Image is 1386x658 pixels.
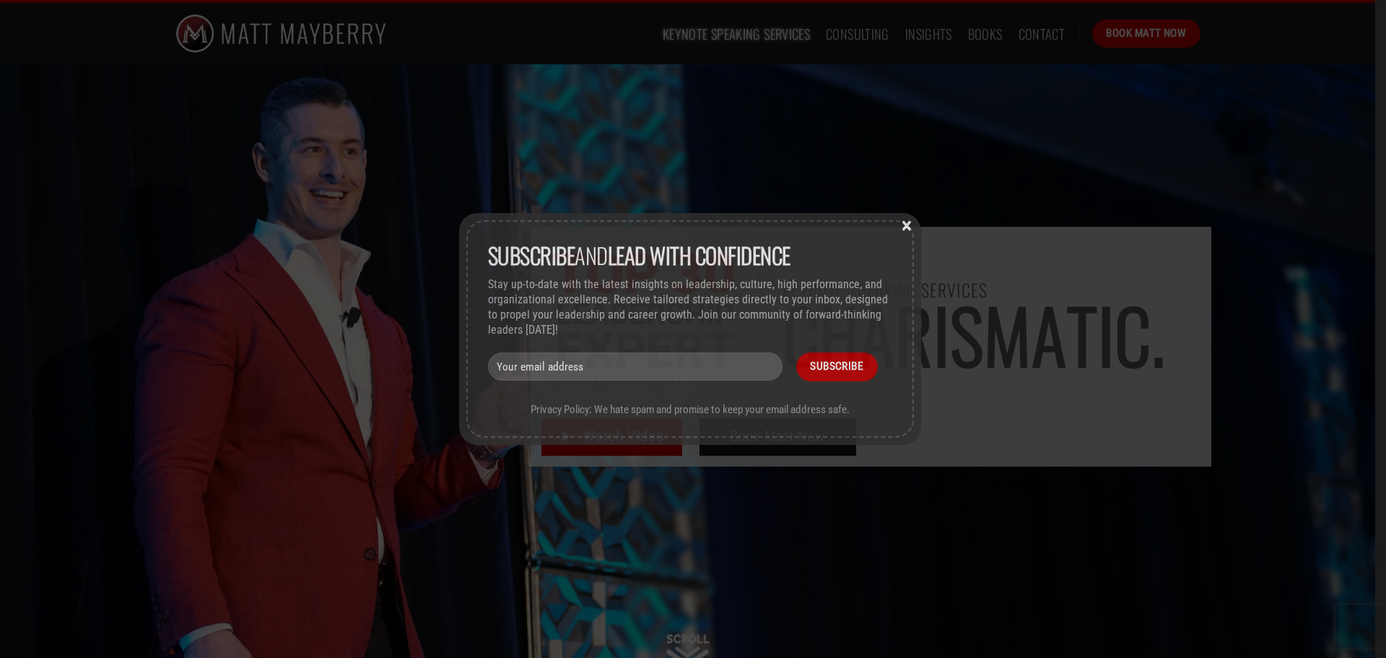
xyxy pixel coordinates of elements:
[488,238,790,272] span: and
[488,352,783,381] input: Your email address
[488,238,575,272] strong: Subscribe
[488,277,892,337] p: Stay up-to-date with the latest insights on leadership, culture, high performance, and organizati...
[896,218,918,231] button: Close
[608,238,790,272] strong: lead with Confidence
[488,403,892,416] p: Privacy Policy: We hate spam and promise to keep your email address safe.
[796,352,878,381] input: Subscribe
